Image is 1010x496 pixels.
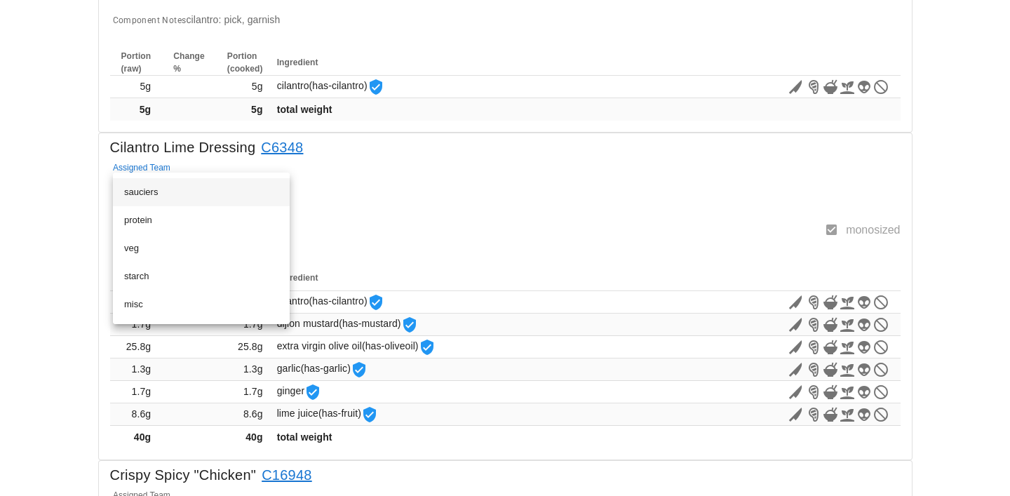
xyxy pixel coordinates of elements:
[124,299,278,310] div: misc
[277,363,368,374] span: garlic
[274,50,581,76] th: Ingredient
[99,133,912,170] div: Cilantro Lime Dressing
[277,385,322,396] span: ginger
[110,76,163,98] td: 5g
[318,408,361,419] span: (has-fruit)
[110,291,163,314] td: 0.9g
[124,271,278,282] div: starch
[110,426,163,448] td: 40g
[216,426,274,448] td: 40g
[256,464,312,486] a: C16948
[243,386,263,397] span: 1.7g
[216,50,274,76] th: Portion (cooked)
[277,318,418,329] span: dijion mustard
[113,163,170,173] label: Assigned Team
[124,187,278,198] div: sauciers
[110,50,163,76] th: Portion (raw)
[339,318,400,329] span: (has-mustard)
[124,215,278,226] div: protein
[238,341,263,352] span: 25.8g
[301,363,351,374] span: (has-garlic)
[309,80,368,91] span: (has-cilantro)
[110,98,163,121] td: 5g
[309,295,368,307] span: (has-cilantro)
[277,295,384,307] span: cilantro
[252,81,263,92] span: 5g
[162,50,216,76] th: Change %
[110,314,163,336] td: 1.7g
[110,381,163,403] td: 1.7g
[255,136,303,159] a: C6348
[187,14,281,25] span: cilantro: pick, garnish
[110,358,163,381] td: 1.3g
[113,173,290,201] div: Assigned Team
[277,408,378,419] span: lime juice
[362,340,419,351] span: (has-oliveoil)
[243,363,263,375] span: 1.3g
[243,408,263,420] span: 8.6g
[274,265,636,291] th: Ingredient
[110,336,163,358] td: 25.8g
[216,98,274,121] td: 5g
[243,319,263,330] span: 1.7g
[113,15,187,25] span: Component Notes
[124,243,278,254] div: veg
[110,265,163,291] th: Portion (raw)
[277,80,384,91] span: cilantro
[274,426,636,448] td: total weight
[277,340,436,351] span: extra virgin olive oil
[274,98,581,121] td: total weight
[110,403,163,426] td: 8.6g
